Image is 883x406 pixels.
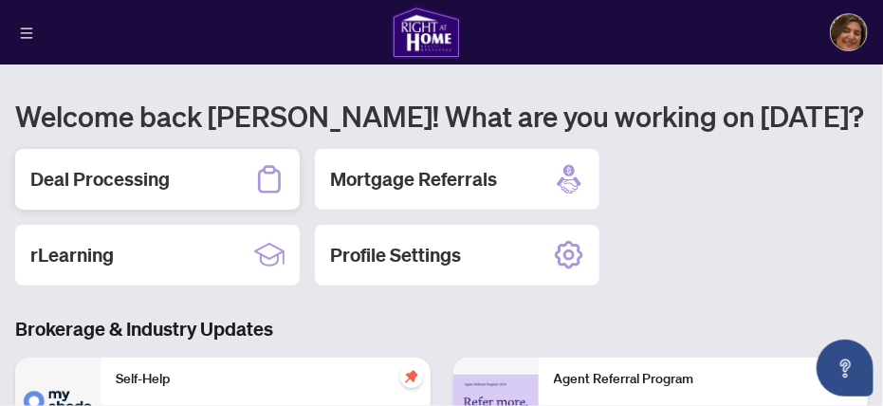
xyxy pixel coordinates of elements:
[400,365,423,388] span: pushpin
[330,166,497,193] h2: Mortgage Referrals
[20,27,33,40] span: menu
[30,166,170,193] h2: Deal Processing
[817,340,874,397] button: Open asap
[15,98,868,134] h1: Welcome back [PERSON_NAME]! What are you working on [DATE]?
[15,316,868,342] h3: Brokerage & Industry Updates
[30,242,114,268] h2: rLearning
[392,6,460,59] img: logo
[831,14,867,50] img: Profile Icon
[116,369,415,390] p: Self-Help
[554,369,854,390] p: Agent Referral Program
[330,242,461,268] h2: Profile Settings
